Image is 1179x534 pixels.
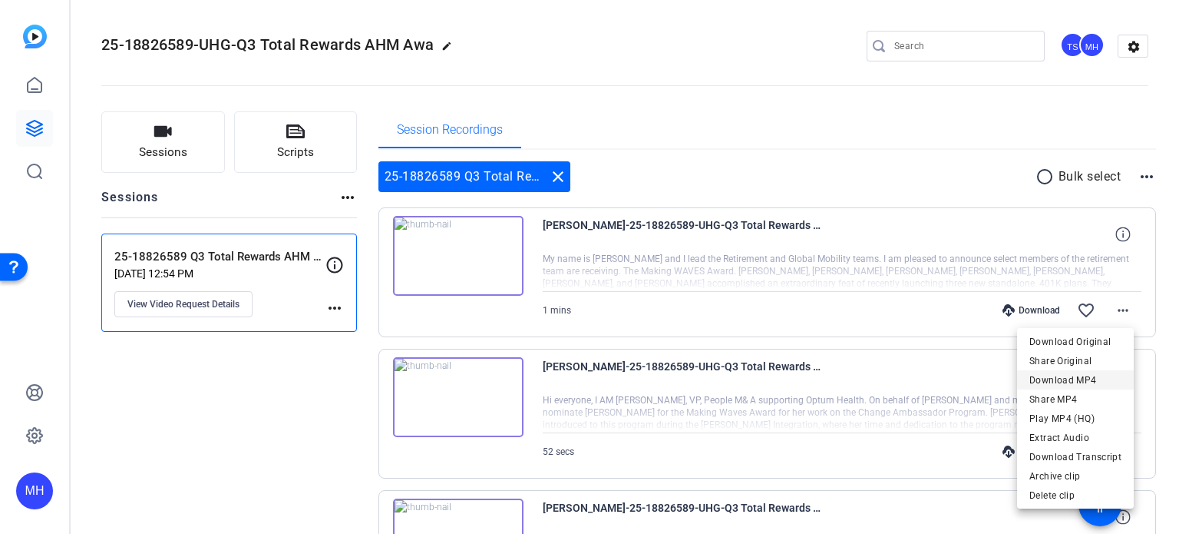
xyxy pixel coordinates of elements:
span: Play MP4 (HQ) [1029,410,1121,428]
span: Archive clip [1029,467,1121,486]
span: Extract Audio [1029,429,1121,447]
span: Download MP4 [1029,371,1121,390]
span: Share Original [1029,352,1121,370]
span: Download Transcript [1029,448,1121,466]
span: Delete clip [1029,486,1121,505]
span: Download Original [1029,333,1121,351]
span: Share MP4 [1029,390,1121,409]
